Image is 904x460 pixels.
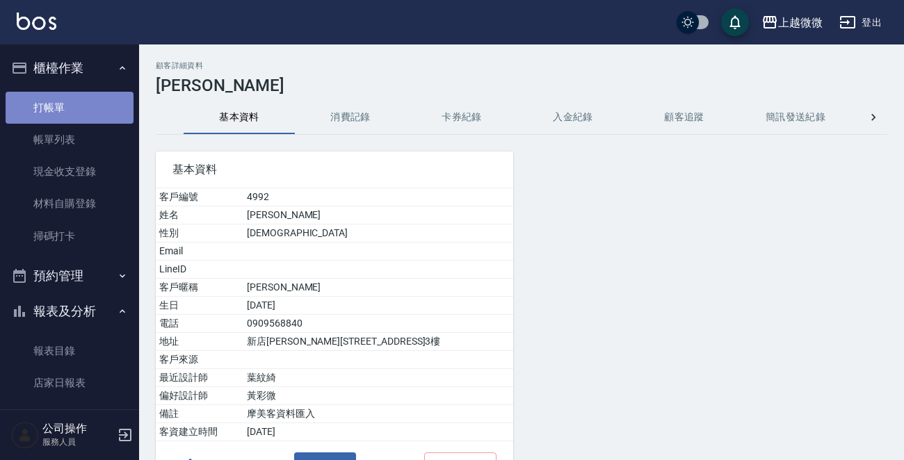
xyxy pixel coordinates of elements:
[778,14,823,31] div: 上越微微
[156,315,243,333] td: 電話
[406,101,517,134] button: 卡券紀錄
[156,188,243,206] td: 客戶編號
[243,297,513,315] td: [DATE]
[6,399,134,431] a: 互助日報表
[243,206,513,224] td: [PERSON_NAME]
[243,188,513,206] td: 4992
[156,279,243,297] td: 客戶暱稱
[6,92,134,124] a: 打帳單
[156,224,243,243] td: 性別
[11,421,39,449] img: Person
[6,124,134,156] a: 帳單列表
[243,315,513,333] td: 0909568840
[6,188,134,220] a: 材料自購登錄
[156,297,243,315] td: 生日
[156,333,243,351] td: 地址
[6,50,134,86] button: 櫃檯作業
[156,369,243,387] td: 最近設計師
[629,101,740,134] button: 顧客追蹤
[243,369,513,387] td: 葉紋綺
[6,293,134,329] button: 報表及分析
[42,422,113,436] h5: 公司操作
[6,335,134,367] a: 報表目錄
[243,333,513,351] td: 新店[PERSON_NAME][STREET_ADDRESS]3樓
[295,101,406,134] button: 消費記錄
[243,279,513,297] td: [PERSON_NAME]
[156,423,243,441] td: 客資建立時間
[6,258,134,294] button: 預約管理
[740,101,851,134] button: 簡訊發送紀錄
[156,61,887,70] h2: 顧客詳細資料
[17,13,56,30] img: Logo
[184,101,295,134] button: 基本資料
[156,243,243,261] td: Email
[243,224,513,243] td: [DEMOGRAPHIC_DATA]
[6,220,134,252] a: 掃碼打卡
[517,101,629,134] button: 入金紀錄
[6,156,134,188] a: 現金收支登錄
[156,387,243,405] td: 偏好設計師
[243,423,513,441] td: [DATE]
[172,163,497,176] span: 基本資料
[156,405,243,423] td: 備註
[6,367,134,399] a: 店家日報表
[834,10,887,35] button: 登出
[243,387,513,405] td: 黃彩微
[42,436,113,448] p: 服務人員
[156,206,243,224] td: 姓名
[721,8,749,36] button: save
[156,76,887,95] h3: [PERSON_NAME]
[243,405,513,423] td: 摩美客資料匯入
[156,261,243,279] td: LineID
[156,351,243,369] td: 客戶來源
[756,8,828,37] button: 上越微微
